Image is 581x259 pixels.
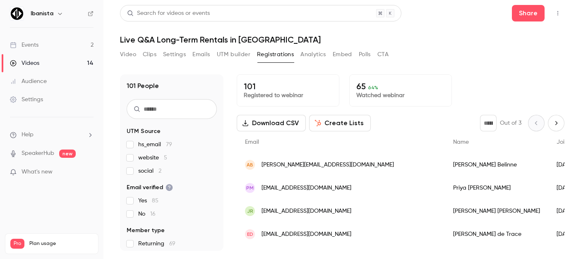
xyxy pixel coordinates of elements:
[245,139,259,145] span: Email
[512,5,545,21] button: Share
[237,115,306,131] button: Download CSV
[257,48,294,61] button: Registrations
[247,207,253,215] span: jr
[10,77,47,86] div: Audience
[10,239,24,249] span: Pro
[262,230,351,239] span: [EMAIL_ADDRESS][DOMAIN_NAME]
[262,184,351,192] span: [EMAIL_ADDRESS][DOMAIN_NAME]
[262,161,394,169] span: [PERSON_NAME][EMAIL_ADDRESS][DOMAIN_NAME]
[29,240,93,247] span: Plan usage
[192,48,210,61] button: Emails
[22,168,53,176] span: What's new
[10,41,38,49] div: Events
[158,168,161,174] span: 2
[127,81,159,91] h1: 101 People
[445,176,548,200] div: Priya [PERSON_NAME]
[143,48,156,61] button: Clips
[244,81,332,91] p: 101
[10,131,94,139] li: help-dropdown-opener
[247,230,253,238] span: Ed
[10,95,43,104] div: Settings
[309,115,371,131] button: Create Lists
[138,210,156,218] span: No
[445,200,548,223] div: [PERSON_NAME] [PERSON_NAME]
[356,91,445,100] p: Watched webinar
[84,169,94,176] iframe: Noticeable Trigger
[31,10,53,18] h6: Ibanista
[10,59,39,67] div: Videos
[166,142,172,147] span: 79
[163,48,186,61] button: Settings
[368,85,378,90] span: 64 %
[127,9,210,18] div: Search for videos or events
[120,35,564,45] h1: Live Q&A Long-Term Rentals in [GEOGRAPHIC_DATA]
[551,7,564,20] button: Top Bar Actions
[138,240,175,248] span: Returning
[138,197,158,205] span: Yes
[300,48,326,61] button: Analytics
[59,150,76,158] span: new
[247,161,253,169] span: AB
[138,154,167,162] span: website
[333,48,352,61] button: Embed
[262,207,351,216] span: [EMAIL_ADDRESS][DOMAIN_NAME]
[22,131,34,139] span: Help
[10,7,24,20] img: Ibanista
[217,48,250,61] button: UTM builder
[244,91,332,100] p: Registered to webinar
[445,223,548,246] div: [PERSON_NAME] de Trace
[169,241,175,247] span: 69
[164,155,167,161] span: 5
[120,48,136,61] button: Video
[246,184,254,192] span: PM
[138,140,172,149] span: hs_email
[127,183,173,192] span: Email verified
[356,81,445,91] p: 65
[377,48,389,61] button: CTA
[445,153,548,176] div: [PERSON_NAME] Belinne
[138,167,161,175] span: social
[359,48,371,61] button: Polls
[548,115,564,131] button: Next page
[152,198,158,204] span: 85
[150,211,156,217] span: 16
[500,119,521,127] p: Out of 3
[22,149,54,158] a: SpeakerHub
[453,139,469,145] span: Name
[127,127,161,135] span: UTM Source
[127,226,165,235] span: Member type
